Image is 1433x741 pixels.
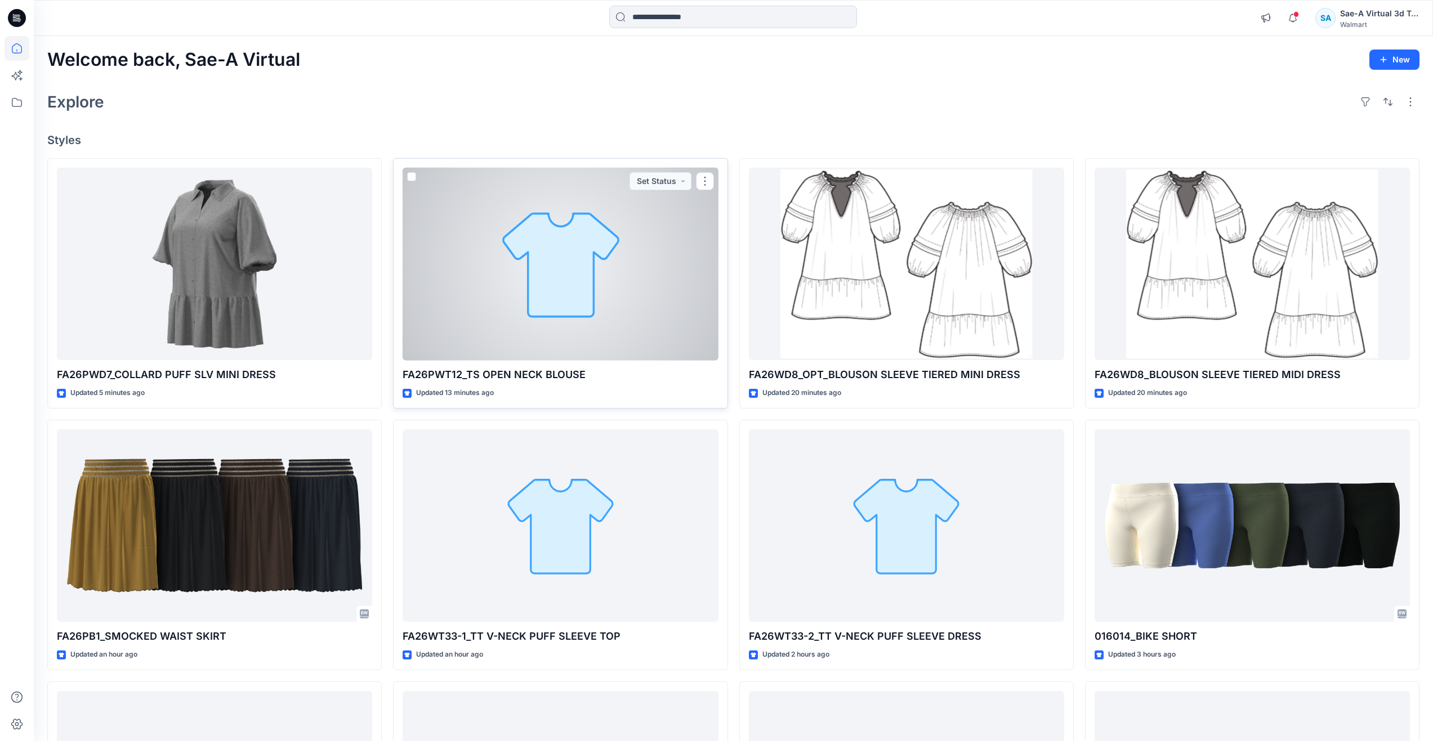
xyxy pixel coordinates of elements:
[70,387,145,399] p: Updated 5 minutes ago
[1315,8,1336,28] div: SA
[1095,367,1410,383] p: FA26WD8_BLOUSON SLEEVE TIERED MIDI DRESS
[403,628,718,644] p: FA26WT33-1_TT V-NECK PUFF SLEEVE TOP
[749,429,1064,622] a: FA26WT33-2_TT V-NECK PUFF SLEEVE DRESS
[47,133,1419,147] h4: Styles
[57,429,372,622] a: FA26PB1_SMOCKED WAIST SKIRT
[749,367,1064,383] p: FA26WD8_OPT_BLOUSON SLEEVE TIERED MINI DRESS
[57,367,372,383] p: FA26PWD7_COLLARD PUFF SLV MINI DRESS
[1108,387,1187,399] p: Updated 20 minutes ago
[47,50,300,70] h2: Welcome back, Sae-A Virtual
[1095,429,1410,622] a: 016014_BIKE SHORT
[749,628,1064,644] p: FA26WT33-2_TT V-NECK PUFF SLEEVE DRESS
[403,367,718,383] p: FA26PWT12_TS OPEN NECK BLOUSE
[70,649,137,661] p: Updated an hour ago
[1108,649,1176,661] p: Updated 3 hours ago
[403,168,718,361] a: FA26PWT12_TS OPEN NECK BLOUSE
[749,168,1064,361] a: FA26WD8_OPT_BLOUSON SLEEVE TIERED MINI DRESS
[762,387,841,399] p: Updated 20 minutes ago
[403,429,718,622] a: FA26WT33-1_TT V-NECK PUFF SLEEVE TOP
[1095,628,1410,644] p: 016014_BIKE SHORT
[1340,20,1419,29] div: Walmart
[1369,50,1419,70] button: New
[762,649,829,661] p: Updated 2 hours ago
[57,628,372,644] p: FA26PB1_SMOCKED WAIST SKIRT
[416,387,494,399] p: Updated 13 minutes ago
[1095,168,1410,361] a: FA26WD8_BLOUSON SLEEVE TIERED MIDI DRESS
[416,649,483,661] p: Updated an hour ago
[1340,7,1419,20] div: Sae-A Virtual 3d Team
[47,93,104,111] h2: Explore
[57,168,372,361] a: FA26PWD7_COLLARD PUFF SLV MINI DRESS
